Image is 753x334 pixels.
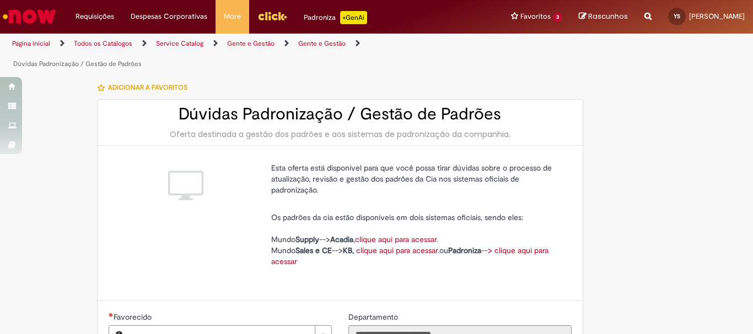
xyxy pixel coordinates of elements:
[224,11,241,22] span: More
[257,8,287,24] img: click_logo_yellow_360x200.png
[97,76,193,99] button: Adicionar a Favoritos
[168,168,203,203] img: Dúvidas Padronização / Gestão de Padrões
[114,312,154,322] span: Necessários - Favorecido
[131,11,207,22] span: Despesas Corporativas
[298,39,346,48] a: Gente e Gestão
[12,39,50,48] a: Página inicial
[227,39,275,48] a: Gente e Gestão
[355,234,438,244] a: clique aqui para acessar.
[352,245,354,255] strong: ,
[109,105,572,123] h2: Dúvidas Padronização / Gestão de Padrões
[579,12,628,22] a: Rascunhos
[674,13,680,20] span: YS
[356,245,439,255] a: clique aqui para acessar.
[343,245,352,255] strong: KB
[74,39,132,48] a: Todos os Catálogos
[1,6,58,28] img: ServiceNow
[348,312,400,322] span: Somente leitura - Departamento
[689,12,745,21] span: [PERSON_NAME]
[295,234,319,244] strong: Supply
[271,245,548,266] a: --> clique aqui para acessar
[109,313,114,317] span: Necessários
[340,11,367,24] p: +GenAi
[304,11,367,24] div: Padroniza
[8,34,494,74] ul: Trilhas de página
[330,234,353,244] strong: Acadia
[109,129,572,140] div: Oferta destinada a gestão dos padrões e aos sistemas de padronização da companhia.
[76,11,114,22] span: Requisições
[13,59,142,68] a: Dúvidas Padronização / Gestão de Padrões
[156,39,203,48] a: Service Catalog
[520,11,551,22] span: Favoritos
[108,83,187,92] span: Adicionar a Favoritos
[348,311,400,322] label: Somente leitura - Departamento
[588,11,628,21] span: Rascunhos
[271,212,563,267] p: Os padrões da cia estão disponíveis em dois sistemas oficiais, sendo eles: Mundo --> , Mundo --> ou
[271,162,563,206] p: Esta oferta está disponível para que você possa tirar dúvidas sobre o processo de atualização, re...
[295,245,332,255] strong: Sales e CE
[448,245,481,255] strong: Padroniza
[553,13,562,22] span: 3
